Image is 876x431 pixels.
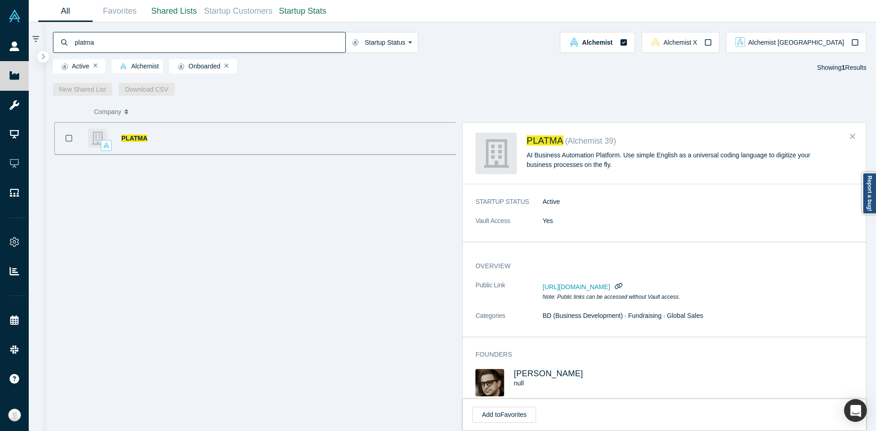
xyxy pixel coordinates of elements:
img: Anna Sanchez's Account [8,409,21,421]
a: Report a bug! [862,172,876,214]
img: alchemist Vault Logo [103,142,109,149]
a: Favorites [93,0,147,22]
img: alchemistx Vault Logo [651,37,660,47]
button: Download CSV [119,83,175,96]
button: Remove Filter [224,62,229,69]
img: Alchemist Vault Logo [8,10,21,22]
img: Startup status [61,63,68,70]
img: Startup status [177,63,184,70]
img: PLATMA's Logo [475,133,517,174]
small: ( Alchemist 39 ) [565,136,616,145]
a: All [38,0,93,22]
span: Alchemist [GEOGRAPHIC_DATA] [748,39,844,46]
h3: overview [475,261,847,271]
img: PLATMA's Logo [88,129,107,148]
button: Company [94,102,161,121]
a: Startup Stats [276,0,330,22]
span: Company [94,102,121,121]
span: Public Link [475,280,505,290]
dt: Vault Access [475,216,542,235]
img: alchemist Vault Logo [569,37,579,47]
div: AI Business Automation Platform. Use simple English as a universal coding language to digitize yo... [527,151,831,170]
img: alchemist_aj Vault Logo [735,37,745,47]
input: Search by company name, class, customer, one-liner or category [74,31,345,53]
span: BD (Business Development) · Fundraising · Global Sales [542,312,703,319]
span: Alchemist X [663,39,697,46]
dt: STARTUP STATUS [475,197,542,216]
span: Onboarded [173,63,220,70]
h3: Founders [475,350,847,359]
span: Active [57,63,89,70]
a: Startup Customers [201,0,276,22]
a: PLATMA [527,135,563,145]
button: Remove Filter [94,62,98,69]
img: alchemist Vault Logo [120,63,127,70]
a: PLATMA [121,135,147,142]
a: Shared Lists [147,0,201,22]
span: Alchemist [582,39,613,46]
button: Add toFavorites [472,407,536,423]
a: [PERSON_NAME] [514,369,583,378]
button: Bookmark [55,123,83,154]
span: Showing Results [817,64,866,71]
strong: 1 [842,64,845,71]
span: Alchemist [116,63,159,70]
dt: Categories [475,311,542,330]
button: alchemist_aj Vault LogoAlchemist [GEOGRAPHIC_DATA] [726,32,866,53]
button: alchemist Vault LogoAlchemist [560,32,635,53]
span: null [514,379,524,387]
button: Close [846,130,860,144]
img: Startup status [352,39,359,46]
dd: Yes [542,216,860,226]
button: New Shared List [53,83,113,96]
img: Maksym Prokhorov's Profile Image [475,369,504,396]
span: [URL][DOMAIN_NAME] [542,283,610,291]
dd: Active [542,197,860,207]
em: Note: Public links can be accessed without Vault access. [542,294,680,300]
button: Startup Status [345,32,419,53]
button: alchemistx Vault LogoAlchemist X [641,32,720,53]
